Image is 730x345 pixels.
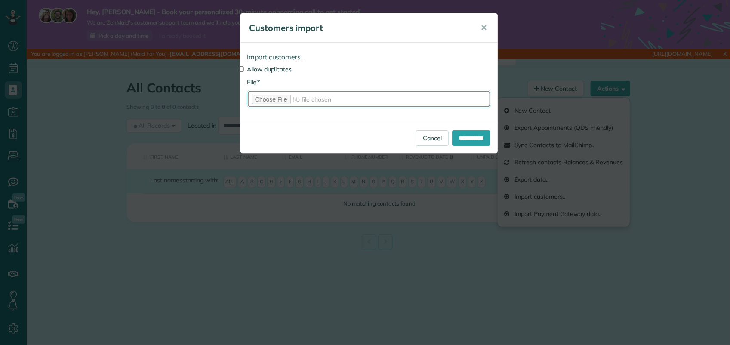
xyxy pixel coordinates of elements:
input: Allow duplicates [238,66,244,72]
h4: Import customers.. [247,53,491,61]
label: Allow duplicates [247,65,491,74]
h5: Customers import [249,22,468,34]
a: Cancel [416,130,449,146]
label: File [247,78,260,86]
span: ✕ [481,23,487,33]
